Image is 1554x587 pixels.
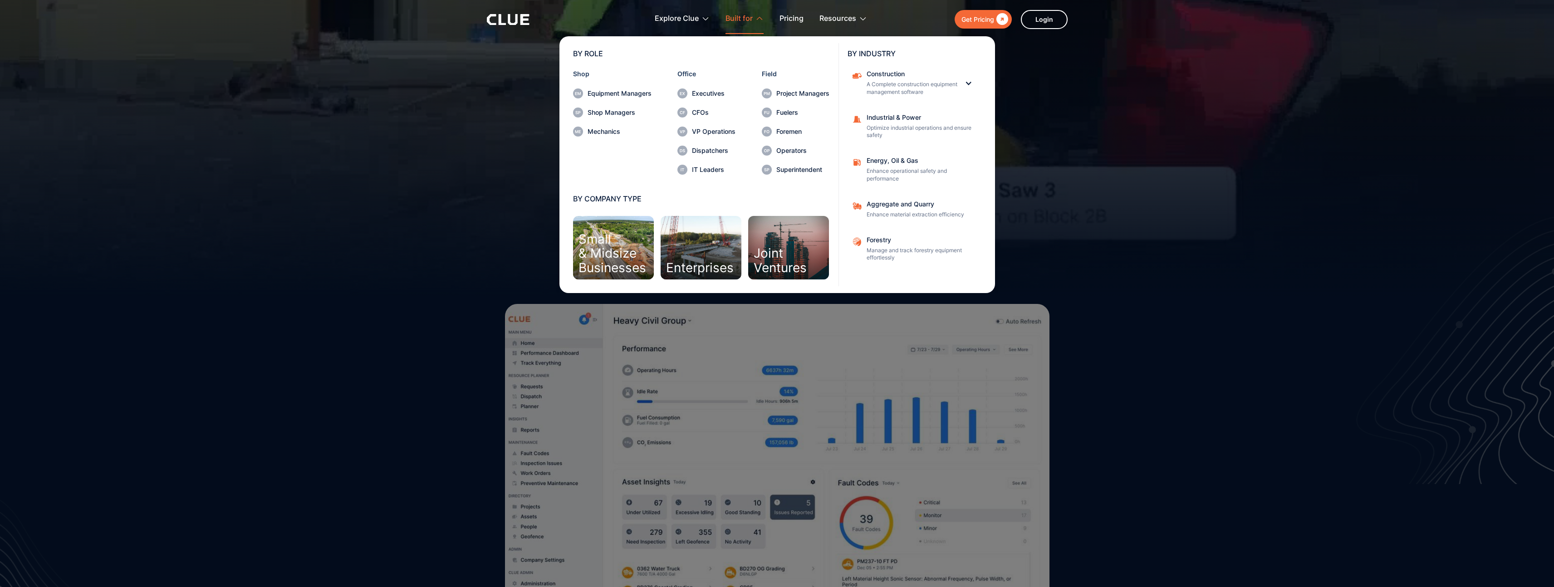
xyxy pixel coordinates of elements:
[848,196,981,223] a: Aggregate and QuarryEnhance material extraction efficiency
[776,109,829,116] div: Fuelers
[848,232,981,267] a: ForestryManage and track forestry equipment effortlessly
[677,108,735,117] a: CFOs
[867,157,976,164] div: Energy, Oil & Gas
[692,109,735,116] div: CFOs
[955,10,1012,29] a: Get Pricing
[762,146,829,156] a: Operators
[573,195,829,202] div: BY COMPANY TYPE
[867,201,976,207] div: Aggregate and Quarry
[867,114,976,121] div: Industrial & Power
[867,247,976,262] p: Manage and track forestry equipment effortlessly
[762,108,829,117] a: Fuelers
[867,81,957,96] p: A Complete construction equipment management software
[692,147,735,154] div: Dispatchers
[852,157,862,167] img: fleet fuel icon
[819,5,867,33] div: Resources
[692,90,735,97] div: Executives
[867,124,976,140] p: Optimize industrial operations and ensure safety
[588,109,652,116] div: Shop Managers
[867,167,976,183] p: Enhance operational safety and performance
[852,114,862,124] img: Construction cone icon
[867,237,976,243] div: Forestry
[961,14,994,25] div: Get Pricing
[848,66,963,101] a: ConstructionA Complete construction equipment management software
[776,128,829,135] div: Foremen
[776,166,829,173] div: Superintendent
[666,261,734,275] div: Enterprises
[573,71,652,77] div: Shop
[762,127,829,137] a: Foremen
[573,108,652,117] a: Shop Managers
[848,66,981,101] div: ConstructionConstructionA Complete construction equipment management software
[852,71,862,81] img: Construction
[677,127,735,137] a: VP Operations
[692,166,735,173] div: IT Leaders
[578,232,646,275] div: Small & Midsize Businesses
[994,14,1008,25] div: 
[848,153,981,187] a: Energy, Oil & GasEnhance operational safety and performance
[779,5,804,33] a: Pricing
[848,50,981,57] div: BY INDUSTRY
[726,5,764,33] div: Built for
[1353,215,1554,484] img: Design for fleet management software
[726,5,753,33] div: Built for
[655,5,710,33] div: Explore Clue
[573,216,654,279] a: Small& MidsizeBusinesses
[677,88,735,98] a: Executives
[852,201,862,211] img: Aggregate and Quarry
[762,71,829,77] div: Field
[867,71,957,77] div: Construction
[776,147,829,154] div: Operators
[867,211,976,219] p: Enhance material extraction efficiency
[754,246,807,275] div: Joint Ventures
[748,216,829,279] a: JointVentures
[677,165,735,175] a: IT Leaders
[573,88,652,98] a: Equipment Managers
[588,128,652,135] div: Mechanics
[588,90,652,97] div: Equipment Managers
[762,165,829,175] a: Superintendent
[762,88,829,98] a: Project Managers
[819,5,856,33] div: Resources
[692,128,735,135] div: VP Operations
[573,127,652,137] a: Mechanics
[573,50,829,57] div: BY ROLE
[776,90,829,97] div: Project Managers
[487,34,1068,293] nav: Built for
[848,110,981,144] a: Industrial & PowerOptimize industrial operations and ensure safety
[677,71,735,77] div: Office
[677,146,735,156] a: Dispatchers
[655,5,699,33] div: Explore Clue
[1021,10,1068,29] a: Login
[1391,460,1554,587] iframe: Chat Widget
[852,237,862,247] img: Aggregate and Quarry
[661,216,741,279] a: Enterprises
